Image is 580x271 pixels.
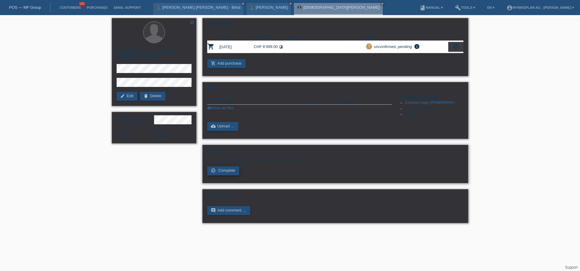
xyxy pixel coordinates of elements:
[381,2,384,5] i: close
[288,2,293,6] a: close
[207,166,239,175] a: check_circle_outline Complete
[111,6,144,9] a: Email Support
[405,100,455,105] a: Contract copy (POWERPAY)
[453,43,459,50] i: settings
[405,106,463,112] li: ID/Passport copy
[207,85,463,94] h2: Files
[117,92,137,101] a: editEdit
[254,41,288,53] td: CHF 6'499.00
[207,106,211,110] i: visibility
[218,97,309,105] th: Filename
[84,6,111,9] a: Purchases
[219,41,254,53] td: [DATE]
[117,130,132,133] span: Nationality
[372,43,412,50] div: unconfirmed, pending
[163,5,240,10] a: [PERSON_NAME] [PERSON_NAME] - Blind
[254,33,288,41] th: Amount
[79,2,86,7] span: 100
[504,6,577,9] a: account_circleMybikeplan AG - [PERSON_NAME] ▾
[207,157,463,162] p: The purchase is still open and needs to be completed.
[219,33,254,41] th: Date
[207,206,250,215] a: commentAdd comment ...
[143,94,148,98] i: delete
[256,5,288,10] a: [PERSON_NAME]
[120,94,125,98] i: edit
[117,115,154,124] div: [DEMOGRAPHIC_DATA]
[507,5,513,11] i: account_circle
[207,43,214,50] i: POSP00027296
[455,5,461,11] i: build
[211,168,216,173] i: check_circle_outline
[380,2,385,6] a: close
[211,61,216,66] i: add_shopping_cart
[242,2,245,5] i: close
[117,134,122,138] span: Switzerland
[279,45,283,49] i: Instalments (48 instalments)
[207,193,463,202] h2: Comments
[484,6,498,9] a: EN ▾
[207,21,463,30] h2: Purchases
[189,20,195,25] i: star_border
[366,33,448,41] th: Status
[452,6,478,9] a: buildTools ▾
[207,148,463,157] h2: Workflow
[140,92,166,101] a: deleteDelete
[417,6,446,9] a: bookManual ▾
[154,134,169,138] span: Deutsch
[56,6,84,9] a: Customers
[309,97,333,105] th: Size
[289,2,292,5] i: close
[367,44,371,48] i: priority_high
[288,33,366,41] th: Note
[189,20,195,26] a: star_border
[9,5,41,10] a: POS — MF Group
[399,94,463,99] h4: Required documents
[405,112,463,117] li: Receipt
[241,2,245,6] a: close
[211,124,216,129] i: cloud_upload
[218,168,235,173] span: Complete
[303,5,379,10] a: [DEMOGRAPHIC_DATA][PERSON_NAME]
[117,116,128,120] span: Gender
[207,59,246,68] a: add_shopping_cartAdd purchase
[207,106,234,110] a: visibilityShow old files
[211,208,216,213] i: comment
[413,43,420,49] i: info
[207,122,238,131] a: cloud_uploadUpload ...
[117,49,192,64] h2: [DEMOGRAPHIC_DATA][PERSON_NAME]
[154,130,169,133] span: Language
[565,265,578,269] a: Support
[334,97,383,105] th: Upload time
[420,5,426,11] i: book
